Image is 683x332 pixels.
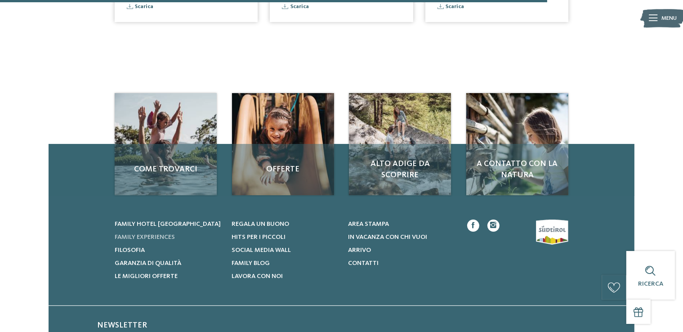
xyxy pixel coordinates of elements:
a: Regala un buono [232,220,338,229]
span: Alto Adige da scoprire [357,158,443,181]
span: Garanzia di qualità [115,260,181,266]
a: Scarica [127,4,246,10]
span: Area stampa [348,221,389,227]
a: Area stampa [348,220,455,229]
a: Family experiences [115,233,221,242]
img: Immagini da colorare, enigmi, storie e tanto altro [466,93,568,195]
a: Le migliori offerte [115,272,221,281]
a: Arrivo [348,246,455,255]
span: Hits per i piccoli [232,234,286,240]
span: Arrivo [348,247,371,253]
span: A contatto con la natura [474,158,560,181]
span: Regala un buono [232,221,289,227]
a: Filosofia [115,246,221,255]
span: Come trovarci [123,164,209,175]
span: Social Media Wall [232,247,291,253]
span: Offerte [240,164,326,175]
span: Newsletter [97,321,147,329]
a: Scarica [282,4,401,10]
img: Immagini da colorare, enigmi, storie e tanto altro [349,93,451,195]
span: Le migliori offerte [115,273,178,279]
span: Lavora con noi [232,273,283,279]
span: Contatti [348,260,379,266]
a: Immagini da colorare, enigmi, storie e tanto altro Come trovarci [115,93,217,195]
span: Filosofia [115,247,145,253]
a: Immagini da colorare, enigmi, storie e tanto altro A contatto con la natura [466,93,568,195]
img: Immagini da colorare, enigmi, storie e tanto altro [232,93,334,195]
a: Social Media Wall [232,246,338,255]
a: Scarica [437,4,556,10]
a: Contatti [348,259,455,268]
span: Scarica [446,4,464,10]
span: Family experiences [115,234,175,240]
span: Family hotel [GEOGRAPHIC_DATA] [115,221,221,227]
span: Family Blog [232,260,270,266]
span: In vacanza con chi vuoi [348,234,427,240]
a: Family Blog [232,259,338,268]
span: Ricerca [638,281,663,287]
a: In vacanza con chi vuoi [348,233,455,242]
a: Immagini da colorare, enigmi, storie e tanto altro Offerte [232,93,334,195]
a: Immagini da colorare, enigmi, storie e tanto altro Alto Adige da scoprire [349,93,451,195]
a: Lavora con noi [232,272,338,281]
a: Hits per i piccoli [232,233,338,242]
img: Immagini da colorare, enigmi, storie e tanto altro [115,93,217,195]
span: Scarica [290,4,309,10]
a: Garanzia di qualità [115,259,221,268]
span: Scarica [135,4,154,10]
a: Family hotel [GEOGRAPHIC_DATA] [115,220,221,229]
